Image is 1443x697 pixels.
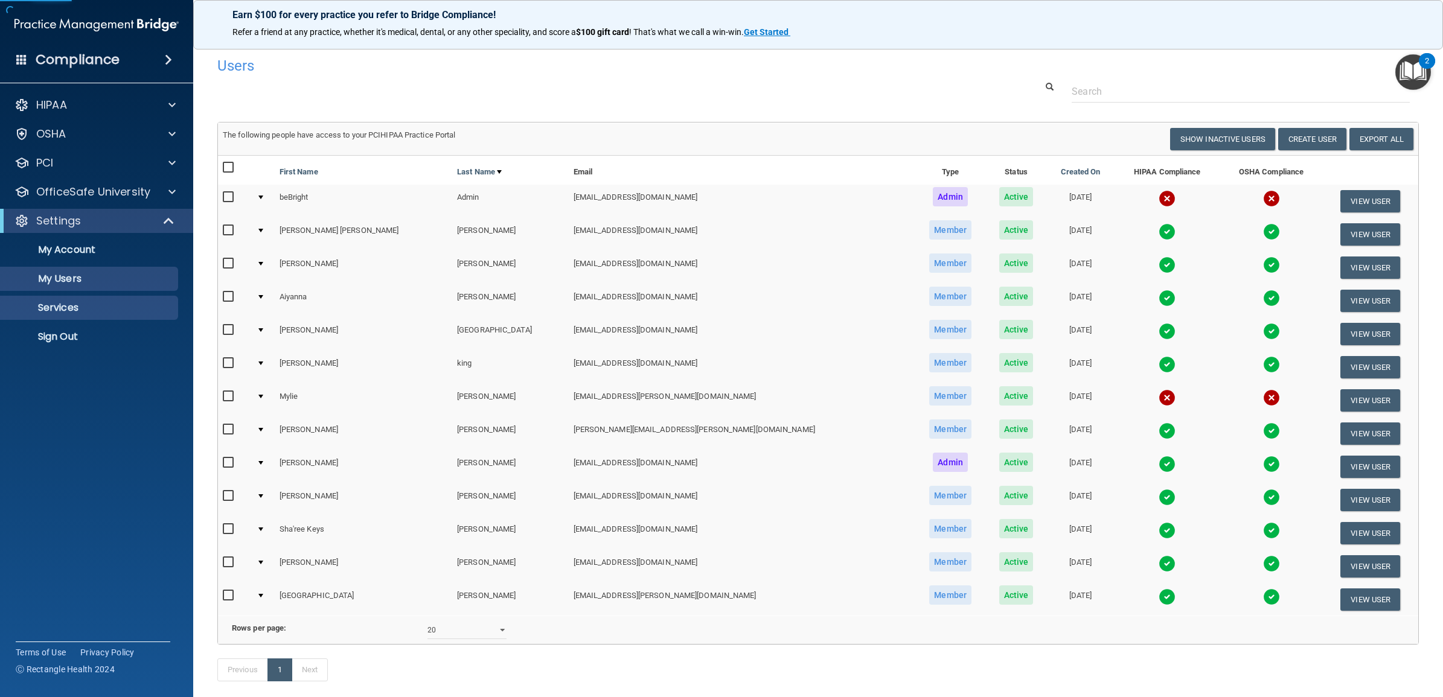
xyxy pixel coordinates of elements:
img: tick.e7d51cea.svg [1159,356,1176,373]
td: [DATE] [1046,351,1115,384]
span: The following people have access to your PCIHIPAA Practice Portal [223,130,456,139]
strong: Get Started [744,27,789,37]
span: Refer a friend at any practice, whether it's medical, dental, or any other speciality, and score a [232,27,576,37]
span: Member [929,585,971,605]
a: Privacy Policy [80,646,135,658]
img: tick.e7d51cea.svg [1263,356,1280,373]
img: tick.e7d51cea.svg [1263,256,1280,273]
td: [PERSON_NAME] [PERSON_NAME] [275,218,452,251]
span: Member [929,253,971,273]
td: Sha'ree Keys [275,517,452,550]
img: tick.e7d51cea.svg [1263,223,1280,240]
p: HIPAA [36,98,67,112]
td: [EMAIL_ADDRESS][DOMAIN_NAME] [569,218,915,251]
span: Active [999,187,1034,206]
img: tick.e7d51cea.svg [1159,555,1176,572]
span: Active [999,552,1034,571]
button: Create User [1278,128,1346,150]
img: tick.e7d51cea.svg [1159,522,1176,539]
button: View User [1340,588,1400,611]
p: Earn $100 for every practice you refer to Bridge Compliance! [232,9,1404,21]
button: View User [1340,456,1400,478]
img: tick.e7d51cea.svg [1263,522,1280,539]
td: [DATE] [1046,185,1115,218]
td: [DATE] [1046,251,1115,284]
td: [DATE] [1046,284,1115,317]
span: Active [999,253,1034,273]
span: Active [999,519,1034,538]
button: Open Resource Center, 2 new notifications [1395,54,1431,90]
img: tick.e7d51cea.svg [1263,555,1280,572]
td: [PERSON_NAME] [452,483,568,517]
span: Active [999,287,1034,306]
td: [PERSON_NAME] [275,483,452,517]
span: Member [929,353,971,372]
span: Active [999,320,1034,339]
td: Admin [452,185,568,218]
div: 2 [1425,61,1429,77]
td: [EMAIL_ADDRESS][PERSON_NAME][DOMAIN_NAME] [569,583,915,616]
td: Aiyanna [275,284,452,317]
h4: Users [217,58,910,74]
p: My Users [8,273,173,285]
td: [PERSON_NAME] [452,218,568,251]
img: tick.e7d51cea.svg [1159,223,1176,240]
a: 1 [267,658,292,681]
td: [DATE] [1046,517,1115,550]
td: [PERSON_NAME] [452,583,568,616]
td: [DATE] [1046,317,1115,351]
td: [DATE] [1046,583,1115,616]
td: [EMAIL_ADDRESS][DOMAIN_NAME] [569,450,915,483]
th: Type [915,156,986,185]
a: OfficeSafe University [14,185,176,199]
span: Active [999,419,1034,439]
a: Next [292,658,328,681]
td: [PERSON_NAME] [452,550,568,583]
span: Active [999,220,1034,240]
span: Member [929,552,971,571]
button: View User [1340,389,1400,412]
td: [EMAIL_ADDRESS][DOMAIN_NAME] [569,251,915,284]
td: beBright [275,185,452,218]
p: OfficeSafe University [36,185,150,199]
td: [PERSON_NAME][EMAIL_ADDRESS][PERSON_NAME][DOMAIN_NAME] [569,417,915,450]
button: View User [1340,555,1400,578]
span: Member [929,386,971,406]
td: [DATE] [1046,218,1115,251]
button: View User [1340,190,1400,212]
td: Mylie [275,384,452,417]
p: Services [8,302,173,314]
strong: $100 gift card [576,27,629,37]
img: PMB logo [14,13,179,37]
button: View User [1340,422,1400,445]
span: Member [929,220,971,240]
td: [PERSON_NAME] [275,450,452,483]
td: [DATE] [1046,483,1115,517]
button: View User [1340,323,1400,345]
td: [EMAIL_ADDRESS][DOMAIN_NAME] [569,185,915,218]
span: Member [929,320,971,339]
img: cross.ca9f0e7f.svg [1159,190,1176,207]
img: tick.e7d51cea.svg [1159,588,1176,605]
a: OSHA [14,127,176,141]
td: [EMAIL_ADDRESS][DOMAIN_NAME] [569,483,915,517]
td: [DATE] [1046,384,1115,417]
td: [PERSON_NAME] [452,384,568,417]
td: [PERSON_NAME] [452,450,568,483]
span: Active [999,353,1034,372]
td: [PERSON_NAME] [452,517,568,550]
span: Ⓒ Rectangle Health 2024 [16,663,115,675]
td: [GEOGRAPHIC_DATA] [452,317,568,351]
p: My Account [8,244,173,256]
img: tick.e7d51cea.svg [1159,422,1176,439]
td: [EMAIL_ADDRESS][PERSON_NAME][DOMAIN_NAME] [569,384,915,417]
span: Member [929,287,971,306]
a: Terms of Use [16,646,66,658]
button: View User [1340,223,1400,246]
img: tick.e7d51cea.svg [1263,323,1280,340]
span: Member [929,486,971,505]
a: First Name [280,165,318,179]
span: Member [929,419,971,439]
span: Admin [933,453,968,472]
th: HIPAA Compliance [1115,156,1220,185]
